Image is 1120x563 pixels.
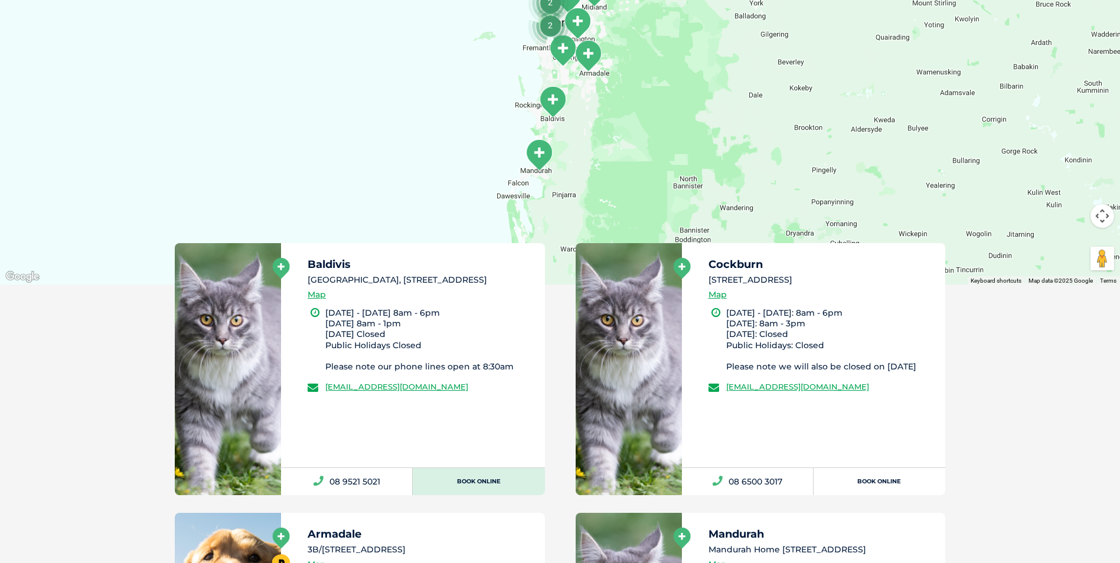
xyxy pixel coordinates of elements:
a: Open this area in Google Maps (opens a new window) [3,269,42,284]
a: Terms (opens in new tab) [1100,277,1116,284]
button: Keyboard shortcuts [971,277,1021,285]
div: Baldivis [538,86,567,118]
button: Map camera controls [1090,204,1114,228]
li: 3B/[STREET_ADDRESS] [308,544,534,556]
a: Book Online [413,468,544,495]
a: 08 6500 3017 [682,468,814,495]
a: Map [708,288,727,302]
img: Google [3,269,42,284]
a: [EMAIL_ADDRESS][DOMAIN_NAME] [726,382,869,391]
a: 08 9521 5021 [281,468,413,495]
li: Mandurah Home [STREET_ADDRESS] [708,544,935,556]
span: Map data ©2025 Google [1028,277,1093,284]
h5: Mandurah [708,529,935,539]
a: [EMAIL_ADDRESS][DOMAIN_NAME] [325,382,468,391]
li: [DATE] - [DATE]: 8am - 6pm [DATE]: 8am - 3pm [DATE]: Closed Public Holidays: Closed Please note w... [726,307,935,372]
li: [GEOGRAPHIC_DATA], [STREET_ADDRESS] [308,274,534,286]
button: Drag Pegman onto the map to open Street View [1090,247,1114,270]
h5: Baldivis [308,259,534,270]
li: [STREET_ADDRESS] [708,274,935,286]
a: Map [308,288,326,302]
div: 2 [528,3,573,48]
a: Book Online [814,468,945,495]
h5: Cockburn [708,259,935,270]
h5: Armadale [308,529,534,539]
li: [DATE] - [DATE] 8am - 6pm [DATE] 8am - 1pm [DATE] Closed Public Holidays Closed Please note our p... [325,307,534,372]
div: Mandurah [524,139,554,171]
div: Cannington [563,7,592,40]
div: Armadale [573,40,603,72]
div: Cockburn [548,34,577,67]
